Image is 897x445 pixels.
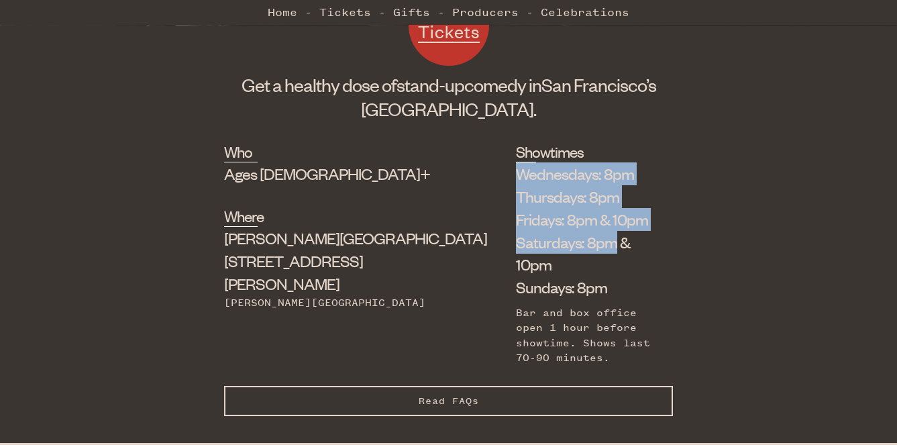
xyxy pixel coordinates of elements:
div: Ages [DEMOGRAPHIC_DATA]+ [224,162,448,185]
span: Read FAQs [419,395,479,407]
span: [PERSON_NAME][GEOGRAPHIC_DATA] [224,228,487,248]
span: San Francisco’s [541,73,656,96]
button: Read FAQs [224,386,673,416]
div: [PERSON_NAME][GEOGRAPHIC_DATA] [224,295,448,310]
li: Saturdays: 8pm & 10pm [516,231,653,277]
h2: Showtimes [516,141,537,162]
li: Fridays: 8pm & 10pm [516,208,653,231]
span: stand-up [397,73,464,96]
span: [GEOGRAPHIC_DATA]. [361,97,536,120]
div: [STREET_ADDRESS][PERSON_NAME] [224,227,448,295]
li: Sundays: 8pm [516,276,653,299]
li: Wednesdays: 8pm [516,162,653,185]
div: Bar and box office open 1 hour before showtime. Shows last 70-90 minutes. [516,305,653,366]
h2: Who [224,141,258,162]
h1: Get a healthy dose of comedy in [224,72,673,121]
li: Thursdays: 8pm [516,185,653,208]
h2: Where [224,205,258,227]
